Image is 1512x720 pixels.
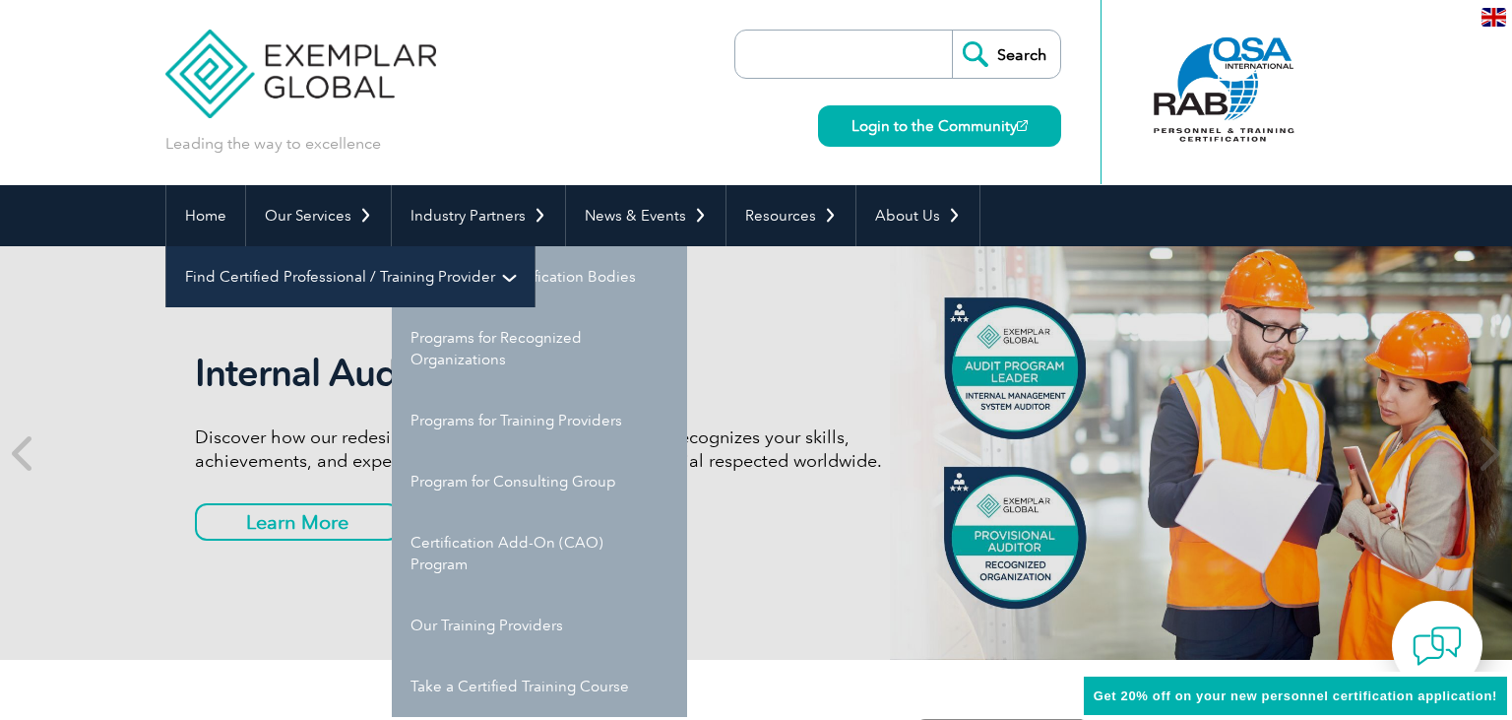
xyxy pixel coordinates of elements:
[166,246,535,307] a: Find Certified Professional / Training Provider
[392,451,687,512] a: Program for Consulting Group
[165,133,381,155] p: Leading the way to excellence
[856,185,979,246] a: About Us
[392,307,687,390] a: Programs for Recognized Organizations
[392,595,687,656] a: Our Training Providers
[195,425,933,473] p: Discover how our redesigned Internal Auditor Certification recognizes your skills, achievements, ...
[1017,120,1028,131] img: open_square.png
[818,105,1061,147] a: Login to the Community
[392,656,687,717] a: Take a Certified Training Course
[392,390,687,451] a: Programs for Training Providers
[166,185,245,246] a: Home
[392,185,565,246] a: Industry Partners
[392,246,687,307] a: Programs for Certification Bodies
[195,351,933,396] h2: Internal Auditor Certification
[952,31,1060,78] input: Search
[1094,688,1497,703] span: Get 20% off on your new personnel certification application!
[1481,8,1506,27] img: en
[246,185,391,246] a: Our Services
[1413,622,1462,671] img: contact-chat.png
[195,503,400,541] a: Learn More
[566,185,725,246] a: News & Events
[392,512,687,595] a: Certification Add-On (CAO) Program
[726,185,855,246] a: Resources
